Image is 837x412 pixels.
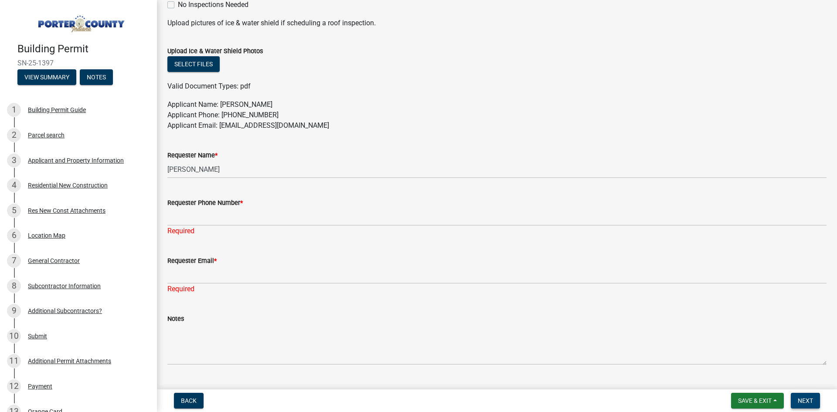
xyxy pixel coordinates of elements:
[167,18,827,28] p: Upload pictures of ice & water shield if scheduling a roof inspection.
[167,82,251,90] span: Valid Document Types: pdf
[80,69,113,85] button: Notes
[167,56,220,72] button: Select files
[7,379,21,393] div: 12
[7,254,21,268] div: 7
[167,48,263,54] label: Upload Ice & Water Shield Photos
[7,128,21,142] div: 2
[174,393,204,409] button: Back
[7,354,21,368] div: 11
[80,74,113,81] wm-modal-confirm: Notes
[7,304,21,318] div: 9
[28,132,65,138] div: Parcel search
[28,383,52,389] div: Payment
[17,69,76,85] button: View Summary
[28,358,111,364] div: Additional Permit Attachments
[7,228,21,242] div: 6
[167,226,827,236] div: Required
[28,333,47,339] div: Submit
[28,308,102,314] div: Additional Subcontractors?
[7,279,21,293] div: 8
[167,99,827,131] p: Applicant Name: [PERSON_NAME] Applicant Phone: [PHONE_NUMBER] Applicant Email: [EMAIL_ADDRESS][DO...
[167,200,243,206] label: Requester Phone Number
[7,103,21,117] div: 1
[17,9,143,34] img: Porter County, Indiana
[28,182,108,188] div: Residential New Construction
[28,107,86,113] div: Building Permit Guide
[7,153,21,167] div: 3
[28,283,101,289] div: Subcontractor Information
[17,74,76,81] wm-modal-confirm: Summary
[7,178,21,192] div: 4
[167,284,827,294] div: Required
[17,59,139,67] span: SN-25-1397
[791,393,820,409] button: Next
[7,204,21,218] div: 5
[28,232,65,238] div: Location Map
[28,258,80,264] div: General Contractor
[28,208,105,214] div: Res New Const Attachments
[7,329,21,343] div: 10
[798,397,813,404] span: Next
[167,316,184,322] label: Notes
[167,258,217,264] label: Requester Email
[181,397,197,404] span: Back
[738,397,772,404] span: Save & Exit
[17,43,150,55] h4: Building Permit
[731,393,784,409] button: Save & Exit
[28,157,124,163] div: Applicant and Property Information
[167,153,218,159] label: Requester Name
